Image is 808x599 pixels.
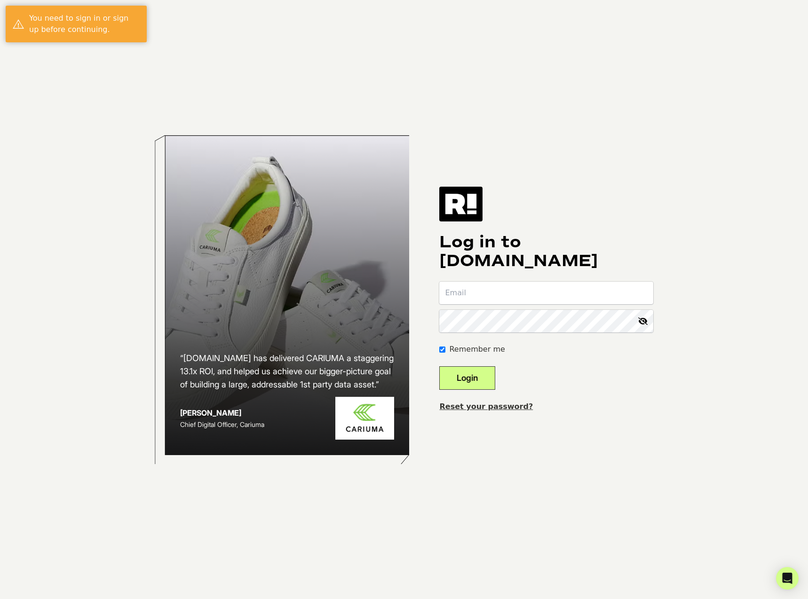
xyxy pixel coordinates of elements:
[449,344,505,355] label: Remember me
[776,567,799,590] div: Open Intercom Messenger
[180,420,264,428] span: Chief Digital Officer, Cariuma
[439,233,653,270] h1: Log in to [DOMAIN_NAME]
[439,366,495,390] button: Login
[439,187,483,221] img: Retention.com
[180,352,395,391] h2: “[DOMAIN_NAME] has delivered CARIUMA a staggering 13.1x ROI, and helped us achieve our bigger-pic...
[180,408,241,418] strong: [PERSON_NAME]
[335,397,394,440] img: Cariuma
[439,402,533,411] a: Reset your password?
[29,13,140,35] div: You need to sign in or sign up before continuing.
[439,282,653,304] input: Email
